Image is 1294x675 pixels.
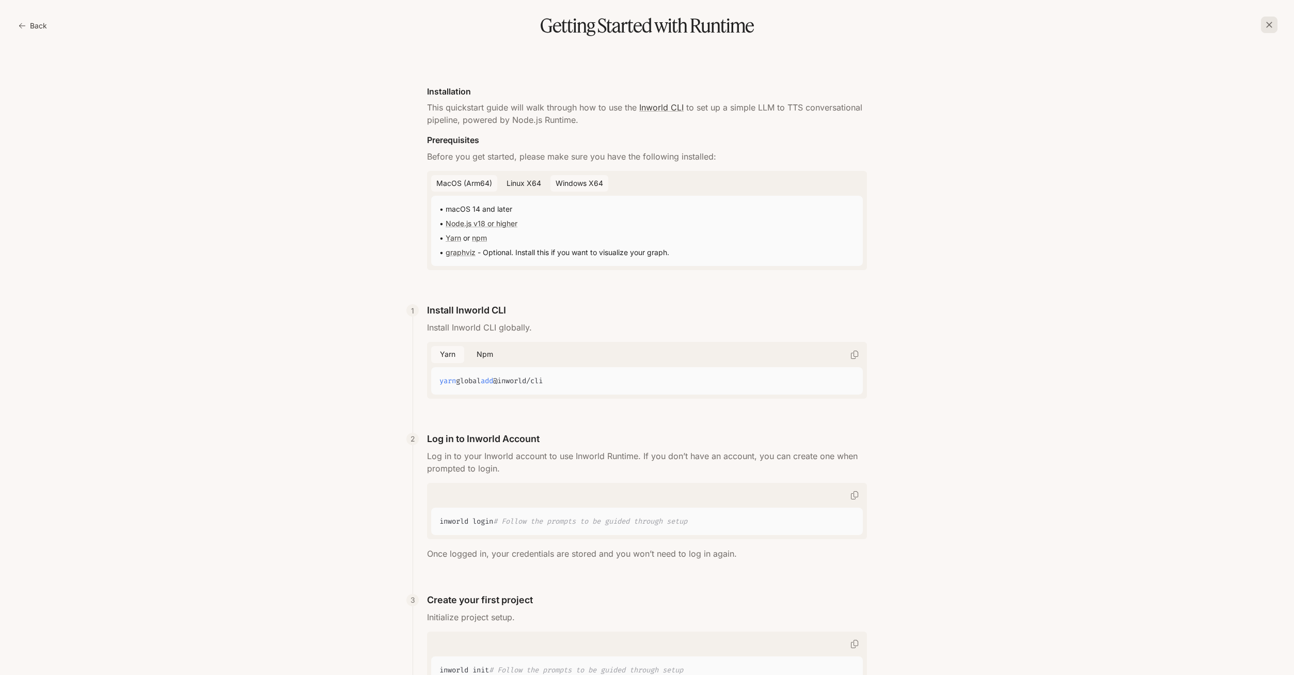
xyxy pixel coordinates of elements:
p: • or [439,233,855,243]
a: Node.js v18 or higher [446,219,517,228]
p: 1 [411,305,414,316]
p: • - Optional. Install this if you want to visualize your graph. [439,247,855,258]
a: Inworld CLI [639,102,684,113]
a: Yarn [446,233,461,242]
span: inworld login [439,516,493,526]
p: Install Inworld CLI globally. [427,321,867,334]
h5: Prerequisites [427,134,867,146]
p: Log in to your Inworld account to use Inworld Runtime. If you don’t have an account, you can crea... [427,450,867,475]
p: Before you get started, please make sure you have the following installed: [427,150,867,163]
p: Log in to Inworld Account [427,432,540,446]
p: • [439,218,855,229]
a: npm [472,233,487,242]
span: global [456,376,481,386]
span: add [481,376,493,386]
p: 2 [411,433,415,444]
p: Install Inworld CLI [427,303,506,317]
span: yarn [439,376,456,386]
p: 3 [411,594,415,605]
button: Linux x64 [501,175,546,192]
p: Once logged in, your credentials are stored and you won’t need to log in again. [427,547,867,560]
button: Yarn [431,346,464,363]
button: npm [468,346,501,363]
button: MacOS (arm64) [431,175,497,192]
p: • macOS 14 and later [439,204,855,214]
button: Windows x64 [550,175,608,192]
span: @inworld/cli [493,376,543,386]
button: Back [17,15,51,36]
a: graphviz [446,248,476,257]
p: Create your first project [427,593,533,607]
span: # Follow the prompts to be guided through setup [493,516,687,526]
p: This quickstart guide will walk through how to use the to set up a simple LLM to TTS conversation... [427,101,867,126]
p: Initialize project setup. [427,611,867,623]
h5: Installation [427,86,867,97]
span: inworld init [439,665,489,675]
button: Copy [846,487,863,504]
h1: Getting Started with Runtime [17,17,1277,35]
span: # Follow the prompts to be guided through setup [489,665,683,675]
button: Copy [846,347,863,363]
button: Copy [846,636,863,652]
